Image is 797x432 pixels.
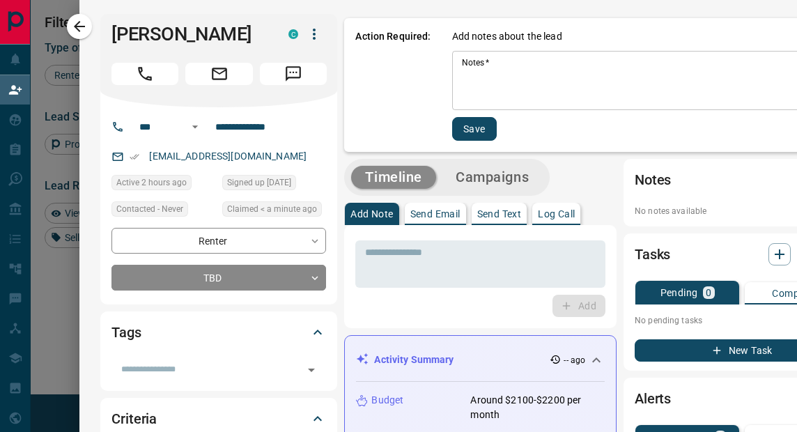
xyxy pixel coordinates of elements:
[111,63,178,85] span: Call
[260,63,327,85] span: Message
[442,166,543,189] button: Campaigns
[302,360,321,380] button: Open
[111,321,141,344] h2: Tags
[111,228,326,254] div: Renter
[111,408,157,430] h2: Criteria
[410,209,461,219] p: Send Email
[227,176,291,190] span: Signed up [DATE]
[660,288,698,298] p: Pending
[116,202,183,216] span: Contacted - Never
[350,209,393,219] p: Add Note
[222,201,326,221] div: Mon Oct 13 2025
[351,166,436,189] button: Timeline
[111,265,326,291] div: TBD
[470,393,605,422] p: Around $2100-$2200 per month
[452,117,497,141] button: Save
[374,353,454,367] p: Activity Summary
[116,176,187,190] span: Active 2 hours ago
[371,393,403,408] p: Budget
[222,175,326,194] div: Wed Aug 06 2025
[477,209,522,219] p: Send Text
[635,387,671,410] h2: Alerts
[111,23,268,45] h1: [PERSON_NAME]
[538,209,575,219] p: Log Call
[288,29,298,39] div: condos.ca
[635,243,670,265] h2: Tasks
[452,29,562,44] p: Add notes about the lead
[111,175,215,194] div: Mon Oct 13 2025
[356,347,605,373] div: Activity Summary-- ago
[187,118,203,135] button: Open
[111,316,326,349] div: Tags
[130,152,139,162] svg: Email Verified
[635,169,671,191] h2: Notes
[706,288,711,298] p: 0
[185,63,252,85] span: Email
[564,354,585,367] p: -- ago
[355,29,431,141] p: Action Required:
[149,151,307,162] a: [EMAIL_ADDRESS][DOMAIN_NAME]
[227,202,317,216] span: Claimed < a minute ago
